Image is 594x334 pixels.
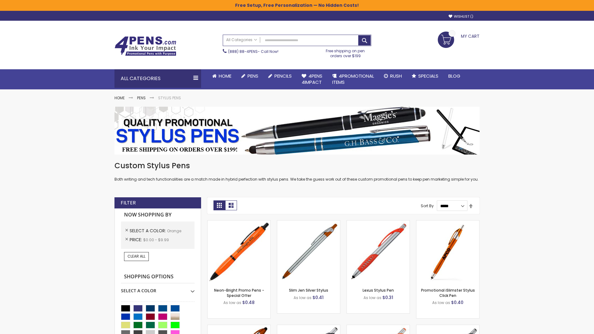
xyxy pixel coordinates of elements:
[364,295,381,300] span: As low as
[114,69,201,88] div: All Categories
[416,220,479,225] a: Promotional iSlimster Stylus Click Pen-Orange
[277,325,340,330] a: Boston Stylus Pen-Orange
[277,221,340,283] img: Slim Jen Silver Stylus-Orange
[158,95,181,101] strong: Stylus Pens
[421,203,434,208] label: Sort By
[208,220,270,225] a: Neon-Bright Promo Pens-Orange
[449,14,473,19] a: Wishlist
[228,49,258,54] a: (888) 88-4PENS
[121,283,195,294] div: Select A Color
[167,228,181,233] span: Orange
[432,300,450,305] span: As low as
[226,37,257,42] span: All Categories
[121,270,195,284] strong: Shopping Options
[236,69,263,83] a: Pens
[297,69,327,89] a: 4Pens4impact
[114,107,480,155] img: Stylus Pens
[332,73,374,85] span: 4PROMOTIONAL ITEMS
[382,294,393,301] span: $0.31
[347,325,410,330] a: Boston Silver Stylus Pen-Orange
[130,237,143,243] span: Price
[418,73,438,79] span: Specials
[121,208,195,221] strong: Now Shopping by
[274,73,292,79] span: Pencils
[208,221,270,283] img: Neon-Bright Promo Pens-Orange
[137,95,146,101] a: Pens
[228,49,278,54] span: - Call Now!
[219,73,231,79] span: Home
[421,288,475,298] a: Promotional iSlimster Stylus Click Pen
[242,299,255,306] span: $0.48
[289,288,328,293] a: Slim Jen Silver Stylus
[448,73,460,79] span: Blog
[302,73,322,85] span: 4Pens 4impact
[320,46,372,58] div: Free shipping on pen orders over $199
[130,228,167,234] span: Select A Color
[390,73,402,79] span: Rush
[114,161,480,182] div: Both writing and tech functionalities are a match made in hybrid perfection with stylus pens. We ...
[223,300,241,305] span: As low as
[207,69,236,83] a: Home
[143,237,169,242] span: $0.00 - $9.99
[114,161,480,171] h1: Custom Stylus Pens
[294,295,312,300] span: As low as
[407,69,443,83] a: Specials
[327,69,379,89] a: 4PROMOTIONALITEMS
[379,69,407,83] a: Rush
[263,69,297,83] a: Pencils
[347,221,410,283] img: Lexus Stylus Pen-Orange
[208,325,270,330] a: TouchWrite Query Stylus Pen-Orange
[443,69,465,83] a: Blog
[277,220,340,225] a: Slim Jen Silver Stylus-Orange
[223,35,260,45] a: All Categories
[416,325,479,330] a: Lexus Metallic Stylus Pen-Orange
[121,199,136,206] strong: Filter
[124,252,149,261] a: Clear All
[312,294,324,301] span: $0.41
[416,221,479,283] img: Promotional iSlimster Stylus Click Pen-Orange
[214,288,264,298] a: Neon-Bright Promo Pens - Special Offer
[127,254,145,259] span: Clear All
[347,220,410,225] a: Lexus Stylus Pen-Orange
[363,288,394,293] a: Lexus Stylus Pen
[247,73,258,79] span: Pens
[451,299,463,306] span: $0.40
[114,95,125,101] a: Home
[213,200,225,210] strong: Grid
[114,36,176,56] img: 4Pens Custom Pens and Promotional Products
